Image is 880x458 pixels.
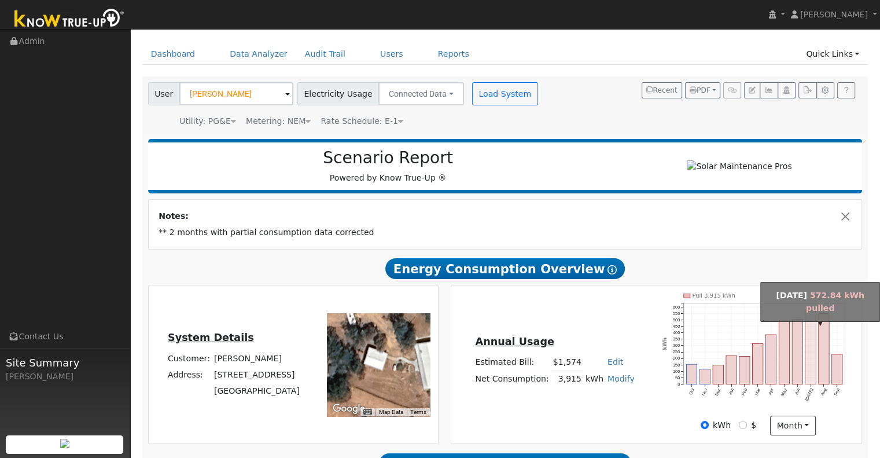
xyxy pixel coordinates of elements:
[699,369,710,384] rect: onclick=""
[701,387,709,397] text: Nov
[148,82,180,105] span: User
[673,324,680,329] text: 450
[833,388,841,397] text: Sep
[212,367,301,383] td: [STREET_ADDRESS]
[159,211,189,221] strong: Notes:
[770,416,816,435] button: month
[792,320,802,384] rect: onclick=""
[379,408,403,416] button: Map Data
[473,354,551,371] td: Estimated Bill:
[6,355,124,371] span: Site Summary
[673,350,680,355] text: 250
[837,82,855,98] a: Help Link
[701,421,709,429] input: kWh
[797,43,868,65] a: Quick Links
[165,367,212,383] td: Address:
[798,82,816,98] button: Export Interval Data
[754,387,762,397] text: Mar
[819,314,829,384] rect: onclick=""
[778,82,796,98] button: Login As
[741,388,748,397] text: Feb
[727,388,735,397] text: Jan
[714,387,722,397] text: Dec
[687,160,791,173] img: Solar Maintenance Pros
[713,419,731,431] label: kWh
[475,336,554,347] u: Annual Usage
[739,421,747,429] input: $
[330,401,368,416] img: Google
[805,311,816,384] rect: onclick=""
[473,371,551,387] td: Net Consumption:
[607,357,623,367] a: Edit
[551,354,583,371] td: $1,574
[776,291,807,300] strong: [DATE]
[154,148,623,184] div: Powered by Know True-Up ®
[673,317,680,323] text: 500
[780,387,788,397] text: May
[806,291,864,312] span: 572.84 kWh pulled
[583,371,605,387] td: kWh
[744,82,760,98] button: Edit User
[330,401,368,416] a: Open this area in Google Maps (opens a new window)
[685,82,720,98] button: PDF
[378,82,464,105] button: Connected Data
[179,82,293,105] input: Select a User
[385,258,625,279] span: Energy Consumption Overview
[157,225,854,241] td: ** 2 months with partial consumption data corrected
[607,374,635,383] a: Modify
[662,338,668,350] text: kWh
[142,43,204,65] a: Dashboard
[832,354,842,384] rect: onclick=""
[607,265,617,274] i: Show Help
[60,439,69,448] img: retrieve
[168,332,254,343] u: System Details
[800,10,868,19] span: [PERSON_NAME]
[9,6,130,32] img: Know True-Up
[739,357,750,384] rect: onclick=""
[551,371,583,387] td: 3,915
[840,210,852,222] button: Close
[212,350,301,367] td: [PERSON_NAME]
[816,82,834,98] button: Settings
[246,115,311,127] div: Metering: NEM
[686,365,697,384] rect: onclick=""
[642,82,682,98] button: Recent
[371,43,412,65] a: Users
[820,388,828,397] text: Aug
[673,305,680,310] text: 600
[673,362,680,368] text: 150
[673,311,680,316] text: 550
[673,369,680,374] text: 100
[726,356,737,384] rect: onclick=""
[160,148,616,168] h2: Scenario Report
[766,335,776,384] rect: onclick=""
[760,82,778,98] button: Multi-Series Graph
[6,371,124,383] div: [PERSON_NAME]
[673,343,680,349] text: 300
[693,293,735,299] text: Pull 3,915 kWh
[296,43,354,65] a: Audit Trail
[675,375,680,380] text: 50
[212,383,301,399] td: [GEOGRAPHIC_DATA]
[673,330,680,335] text: 400
[221,43,296,65] a: Data Analyzer
[363,408,371,416] button: Keyboard shortcuts
[753,344,763,384] rect: onclick=""
[179,115,236,127] div: Utility: PG&E
[472,82,538,105] button: Load System
[429,43,478,65] a: Reports
[678,382,680,387] text: 0
[713,365,723,384] rect: onclick=""
[767,387,775,396] text: Apr
[688,388,695,396] text: Oct
[751,419,756,431] label: $
[690,86,710,94] span: PDF
[673,356,680,361] text: 200
[297,82,379,105] span: Electricity Usage
[321,116,403,126] span: Alias: HE1
[779,321,789,384] rect: onclick=""
[410,409,426,415] a: Terms (opens in new tab)
[165,350,212,367] td: Customer:
[794,388,801,397] text: Jun
[673,337,680,342] text: 350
